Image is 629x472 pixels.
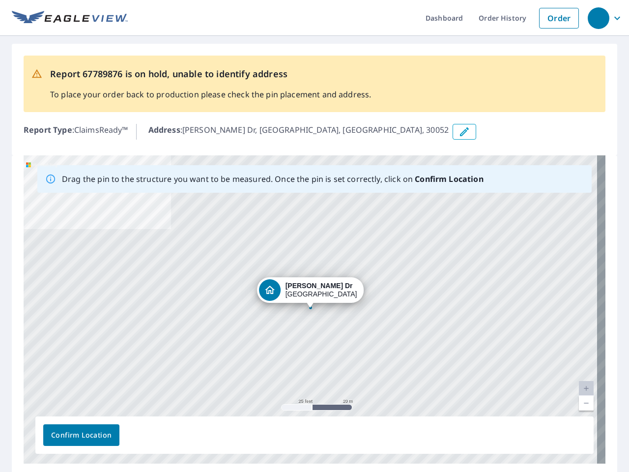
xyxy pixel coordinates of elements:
div: [GEOGRAPHIC_DATA] [286,282,357,298]
p: Drag the pin to the structure you want to be measured. Once the pin is set correctly, click on [62,173,484,185]
b: Address [148,124,180,135]
p: Report 67789876 is on hold, unable to identify address [50,67,371,81]
b: Confirm Location [415,174,483,184]
span: Confirm Location [51,429,112,442]
img: EV Logo [12,11,128,26]
a: Current Level 20, Zoom In Disabled [579,381,594,396]
p: : ClaimsReady™ [24,124,128,140]
p: : [PERSON_NAME] Dr, [GEOGRAPHIC_DATA], [GEOGRAPHIC_DATA], 30052 [148,124,449,140]
a: Order [539,8,579,29]
a: Current Level 20, Zoom Out [579,396,594,411]
div: Dropped pin, building 1, Residential property, Broadnax Dr Loganville, GA 30052 [257,277,364,308]
button: Confirm Location [43,424,119,446]
b: Report Type [24,124,72,135]
p: To place your order back to production please check the pin placement and address. [50,88,371,100]
strong: [PERSON_NAME] Dr [286,282,353,290]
